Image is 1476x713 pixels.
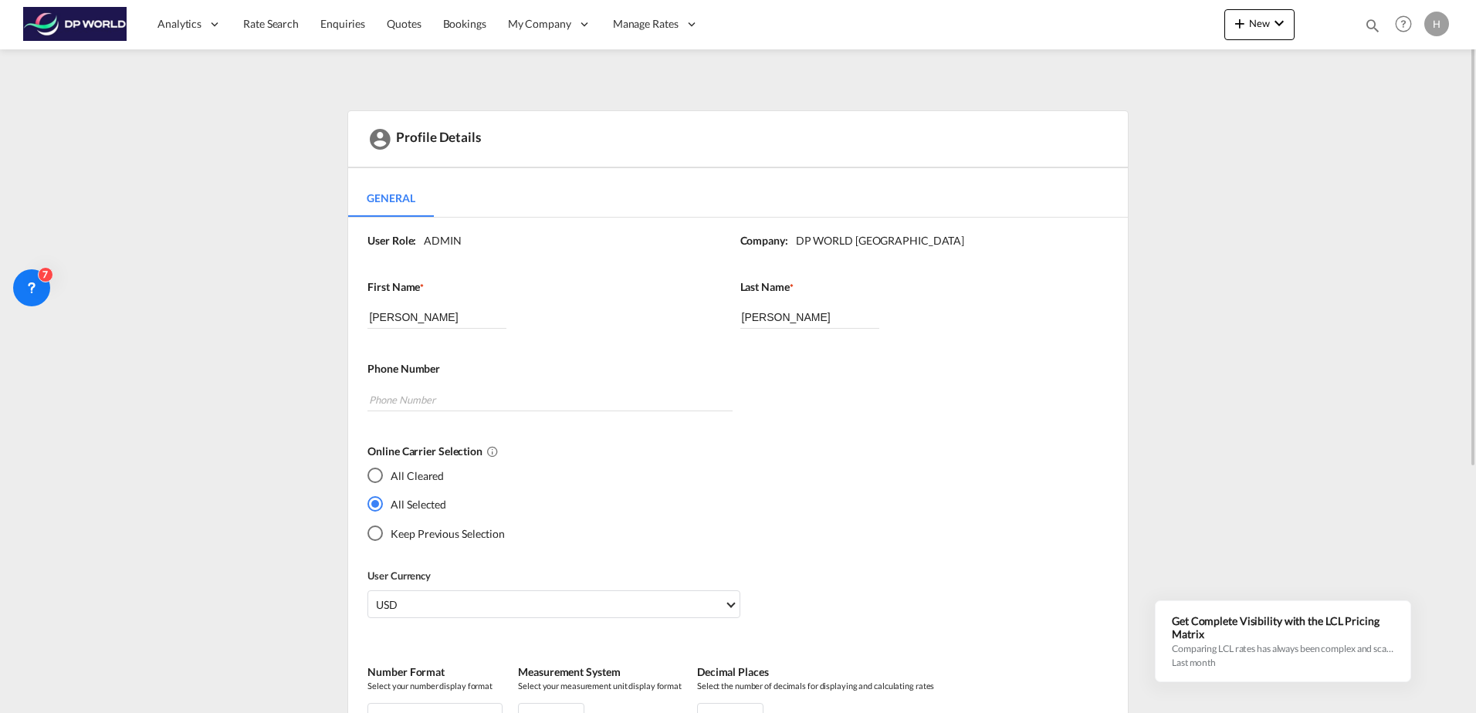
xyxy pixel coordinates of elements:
[367,467,505,483] md-radio-button: All Cleared
[320,17,365,30] span: Enquiries
[367,127,392,151] md-icon: icon-account-circle
[1424,12,1449,36] div: H
[367,590,740,618] md-select: Select Currency: $ USDUnited States Dollar
[740,279,1097,295] label: Last Name
[367,233,416,248] label: User Role:
[348,111,1127,168] div: Profile Details
[1364,17,1381,40] div: icon-magnify
[367,569,740,583] label: User Currency
[740,306,879,329] input: Last Name
[387,17,421,30] span: Quotes
[1224,9,1295,40] button: icon-plus 400-fgNewicon-chevron-down
[1390,11,1424,39] div: Help
[508,16,571,32] span: My Company
[1390,11,1417,37] span: Help
[1231,17,1288,29] span: New
[613,16,679,32] span: Manage Rates
[367,306,506,329] input: First Name
[740,233,788,248] label: Company:
[1231,14,1249,32] md-icon: icon-plus 400-fg
[367,680,503,691] span: Select your number display format
[23,7,127,42] img: c08ca190194411f088ed0f3ba295208c.png
[518,664,682,680] label: Measurement System
[788,233,964,248] div: DP WORLD [GEOGRAPHIC_DATA]
[367,525,505,541] md-radio-button: Keep Previous Selection
[348,180,449,217] md-pagination-wrapper: Use the left and right arrow keys to navigate between tabs
[367,664,503,680] label: Number Format
[697,664,934,680] label: Decimal Places
[367,388,732,411] input: Phone Number
[243,17,299,30] span: Rate Search
[367,279,724,295] label: First Name
[486,445,499,458] md-icon: All Cleared : Deselects all online carriers by default.All Selected : Selects all online carriers...
[348,180,433,217] md-tab-item: General
[1270,14,1288,32] md-icon: icon-chevron-down
[367,496,505,512] md-radio-button: All Selected
[157,16,201,32] span: Analytics
[367,361,1096,377] label: Phone Number
[443,17,486,30] span: Bookings
[697,680,934,691] span: Select the number of decimals for displaying and calculating rates
[367,444,1096,459] label: Online Carrier Selection
[376,597,723,613] span: USD
[1364,17,1381,34] md-icon: icon-magnify
[367,467,505,553] md-radio-group: Yes
[518,680,682,691] span: Select your measurement unit display format
[416,233,462,248] div: ADMIN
